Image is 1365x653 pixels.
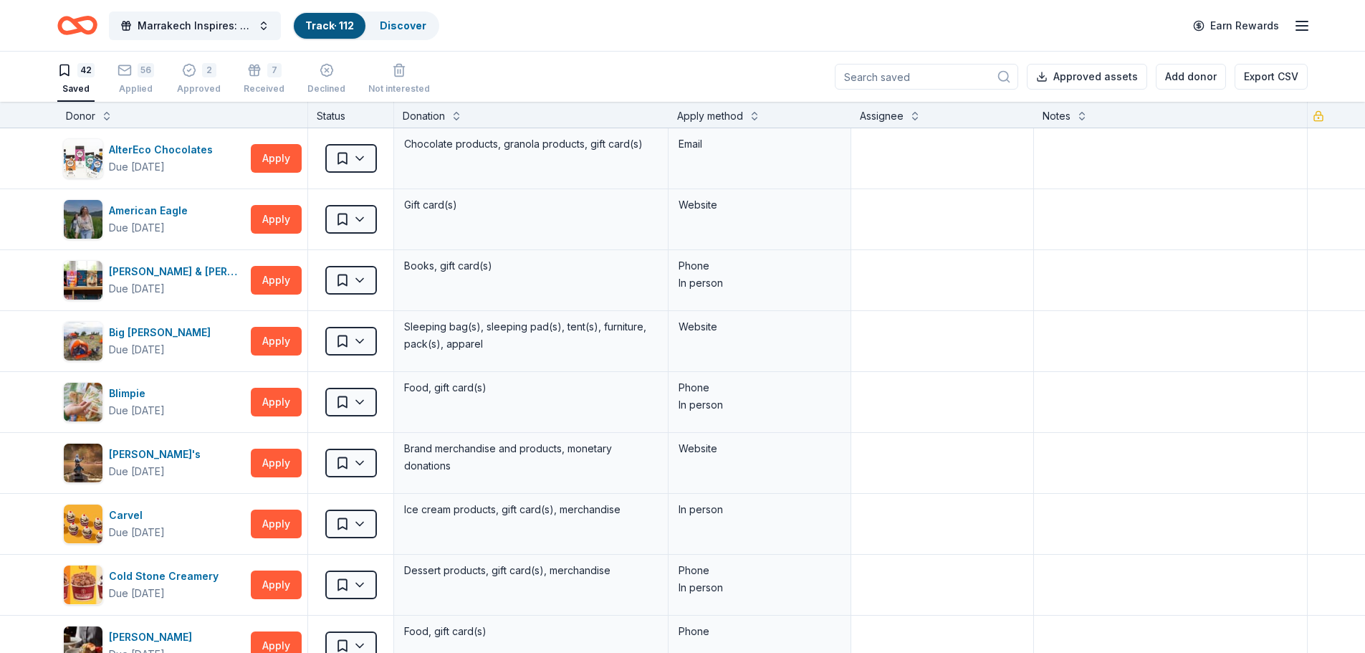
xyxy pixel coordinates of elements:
[63,504,245,544] button: Image for CarvelCarvelDue [DATE]
[63,443,245,483] button: Image for Cabela's[PERSON_NAME]'sDue [DATE]
[860,108,904,125] div: Assignee
[118,83,154,95] div: Applied
[57,9,97,42] a: Home
[64,566,102,604] img: Image for Cold Stone Creamery
[251,327,302,356] button: Apply
[380,19,426,32] a: Discover
[64,200,102,239] img: Image for American Eagle
[244,57,284,102] button: 7Received
[1235,64,1308,90] button: Export CSV
[292,11,439,40] button: Track· 112Discover
[109,219,165,237] div: Due [DATE]
[403,256,659,276] div: Books, gift card(s)
[109,446,206,463] div: [PERSON_NAME]'s
[109,341,165,358] div: Due [DATE]
[308,102,394,128] div: Status
[403,439,659,476] div: Brand merchandise and products, monetary donations
[835,64,1018,90] input: Search saved
[677,108,743,125] div: Apply method
[251,510,302,538] button: Apply
[244,83,284,95] div: Received
[679,579,840,596] div: In person
[109,324,216,341] div: Big [PERSON_NAME]
[679,623,840,640] div: Phone
[679,396,840,414] div: In person
[251,571,302,599] button: Apply
[109,507,165,524] div: Carvel
[109,402,165,419] div: Due [DATE]
[307,57,345,102] button: Declined
[109,629,198,646] div: [PERSON_NAME]
[57,57,95,102] button: 42Saved
[679,318,840,335] div: Website
[138,63,154,77] div: 56
[77,63,95,77] div: 42
[251,449,302,477] button: Apply
[64,139,102,178] img: Image for AlterEco Chocolates
[679,196,840,214] div: Website
[368,83,430,95] div: Not interested
[403,134,659,154] div: Chocolate products, granola products, gift card(s)
[63,321,245,361] button: Image for Big AgnesBig [PERSON_NAME]Due [DATE]
[1043,108,1071,125] div: Notes
[64,505,102,543] img: Image for Carvel
[267,63,282,77] div: 7
[403,500,659,520] div: Ice cream products, gift card(s), merchandise
[177,83,221,95] div: Approved
[64,444,102,482] img: Image for Cabela's
[109,524,165,541] div: Due [DATE]
[202,63,216,77] div: 2
[63,565,245,605] button: Image for Cold Stone CreameryCold Stone CreameryDue [DATE]
[109,463,165,480] div: Due [DATE]
[679,275,840,292] div: In person
[109,568,224,585] div: Cold Stone Creamery
[109,263,245,280] div: [PERSON_NAME] & [PERSON_NAME]
[679,257,840,275] div: Phone
[63,260,245,300] button: Image for Barnes & Noble[PERSON_NAME] & [PERSON_NAME]Due [DATE]
[251,205,302,234] button: Apply
[64,383,102,421] img: Image for Blimpie
[177,57,221,102] button: 2Approved
[679,501,840,518] div: In person
[368,57,430,102] button: Not interested
[63,138,245,178] button: Image for AlterEco ChocolatesAlterEco ChocolatesDue [DATE]
[679,379,840,396] div: Phone
[403,621,659,642] div: Food, gift card(s)
[109,141,219,158] div: AlterEco Chocolates
[403,108,445,125] div: Donation
[63,199,245,239] button: Image for American EagleAmerican EagleDue [DATE]
[403,561,659,581] div: Dessert products, gift card(s), merchandise
[109,202,193,219] div: American Eagle
[57,83,95,95] div: Saved
[66,108,95,125] div: Donor
[679,562,840,579] div: Phone
[679,135,840,153] div: Email
[403,317,659,354] div: Sleeping bag(s), sleeping pad(s), tent(s), furniture, pack(s), apparel
[109,158,165,176] div: Due [DATE]
[63,382,245,422] button: Image for BlimpieBlimpieDue [DATE]
[403,195,659,215] div: Gift card(s)
[403,378,659,398] div: Food, gift card(s)
[109,11,281,40] button: Marrakech Inspires: An Evening of Possibility Cocktail Party & Auction
[251,144,302,173] button: Apply
[64,261,102,300] img: Image for Barnes & Noble
[307,83,345,95] div: Declined
[109,385,165,402] div: Blimpie
[251,266,302,295] button: Apply
[679,440,840,457] div: Website
[118,57,154,102] button: 56Applied
[1156,64,1226,90] button: Add donor
[138,17,252,34] span: Marrakech Inspires: An Evening of Possibility Cocktail Party & Auction
[109,585,165,602] div: Due [DATE]
[109,280,165,297] div: Due [DATE]
[64,322,102,361] img: Image for Big Agnes
[1184,13,1288,39] a: Earn Rewards
[251,388,302,416] button: Apply
[305,19,354,32] a: Track· 112
[1027,64,1147,90] button: Approved assets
